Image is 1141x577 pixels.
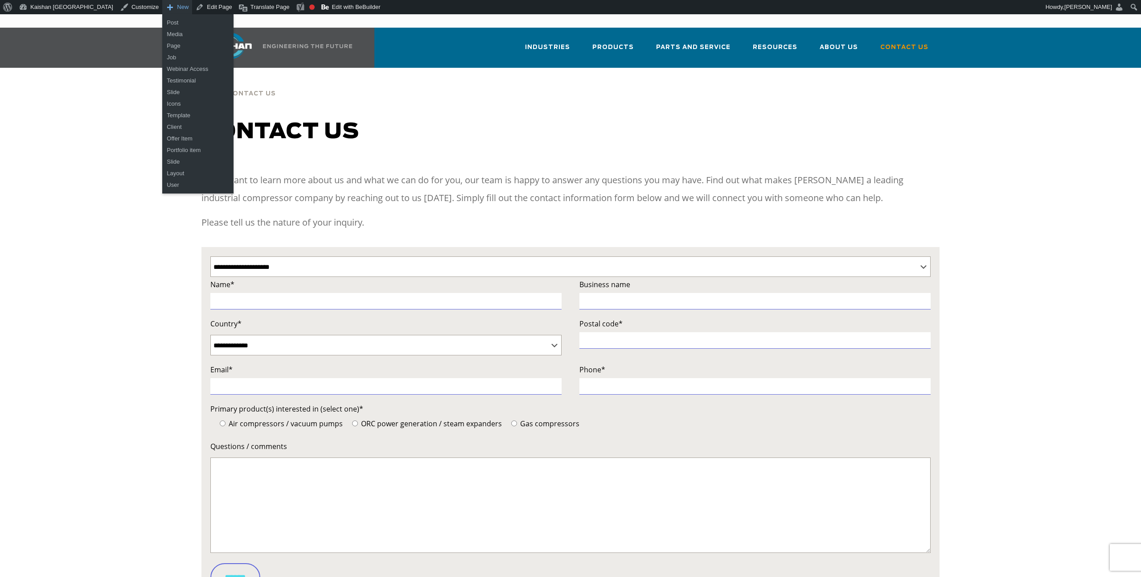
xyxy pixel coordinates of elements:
a: Job [162,52,234,63]
input: Gas compressors [511,420,517,426]
label: Postal code* [579,317,931,330]
img: Engineering the future [263,44,352,48]
input: Air compressors / vacuum pumps [220,420,226,426]
a: Industries [525,36,570,66]
a: Contact Us [880,36,928,66]
label: Country* [210,317,562,330]
a: Icons [162,98,234,110]
span: About Us [820,42,858,53]
p: If you want to learn more about us and what we can do for you, our team is happy to answer any qu... [201,171,940,207]
span: Contact us [201,121,359,143]
span: Contact Us [880,42,928,53]
span: ORC power generation / steam expanders [359,419,502,429]
a: Page [162,40,234,52]
label: Business name [579,278,931,291]
a: Kaishan USA [196,28,354,68]
a: Client [162,121,234,133]
a: Template [162,110,234,121]
a: Testimonial [162,75,234,87]
div: > [201,68,276,102]
span: Industries [525,42,570,53]
a: Webinar Access [162,63,234,75]
a: Offer Item [162,133,234,144]
a: User [162,179,234,191]
a: Portfolio item [162,144,234,156]
a: Parts and Service [656,36,731,66]
label: Questions / comments [210,440,931,453]
span: [PERSON_NAME] [1064,4,1112,10]
span: Products [592,42,634,53]
ul: New [162,14,234,194]
a: Slide [162,156,234,168]
input: ORC power generation / steam expanders [352,420,358,426]
label: Name* [210,278,562,291]
span: Resources [753,42,797,53]
a: Products [592,36,634,66]
a: Media [162,29,234,40]
label: Email* [210,363,562,376]
a: Post [162,17,234,29]
p: Please tell us the nature of your inquiry. [201,214,940,231]
a: Layout [162,168,234,179]
span: Parts and Service [656,42,731,53]
span: Contact Us [228,91,276,97]
span: Gas compressors [518,419,579,429]
span: Air compressors / vacuum pumps [227,419,343,429]
a: Resources [753,36,797,66]
a: Slide [162,87,234,98]
a: About Us [820,36,858,66]
label: Phone* [579,363,931,376]
div: Focus keyphrase not set [309,4,315,10]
